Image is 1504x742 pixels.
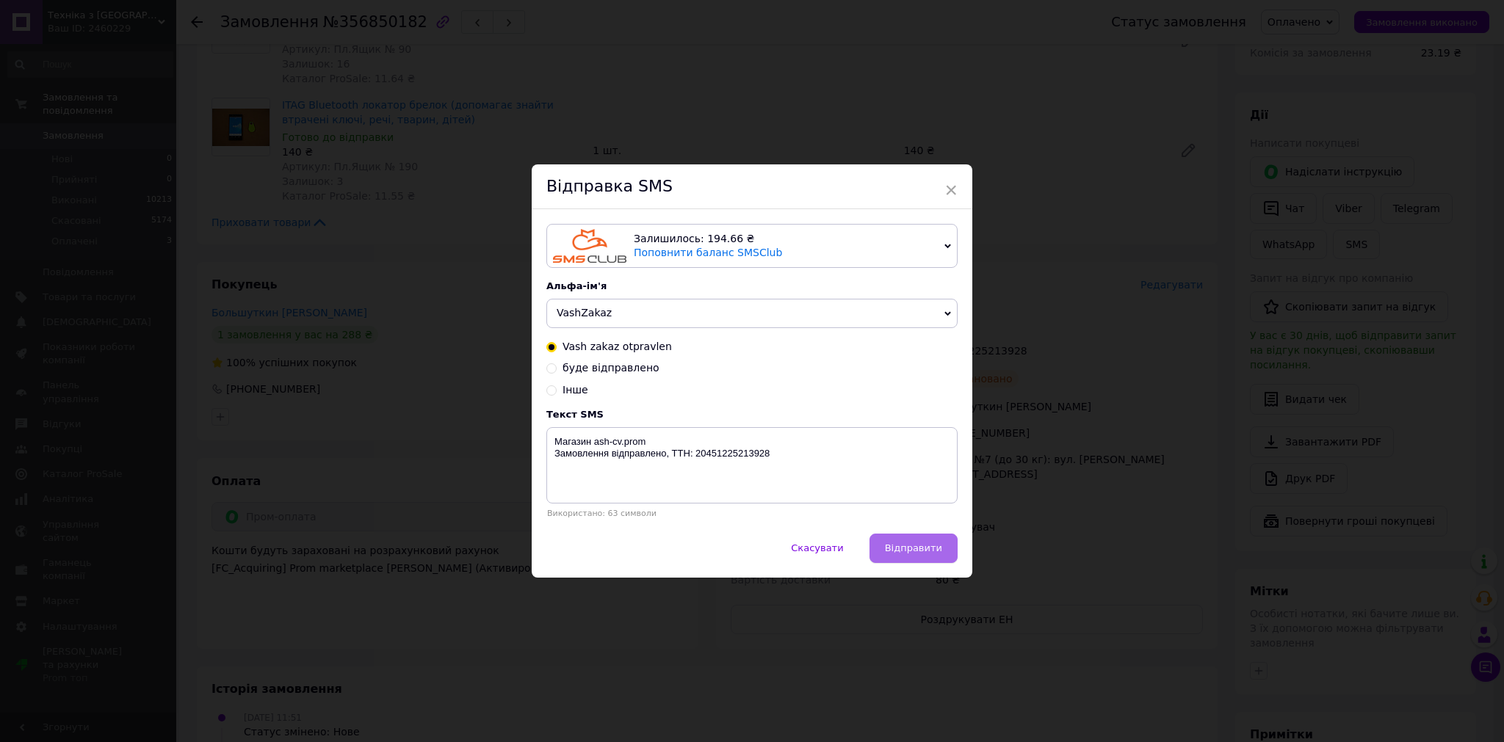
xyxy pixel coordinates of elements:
textarea: Магазин ash-cv.prom Замовлення відправлено, ТТН: 20451225213928 [546,427,958,503]
div: Залишилось: 194.66 ₴ [634,232,939,247]
a: Поповнити баланс SMSClub [634,247,782,258]
div: Текст SMS [546,409,958,420]
div: Відправка SMS [532,164,972,209]
button: Відправити [869,534,958,563]
span: Vash zakaz otpravlen [563,341,672,352]
span: VashZakaz [557,307,612,319]
span: × [944,178,958,203]
span: Скасувати [791,542,843,553]
span: буде відправлено [563,362,659,374]
button: Скасувати [775,534,858,563]
span: Відправити [885,542,942,553]
span: Альфа-ім'я [546,280,607,291]
span: Інше [563,384,588,396]
div: Використано: 63 символи [546,509,958,518]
